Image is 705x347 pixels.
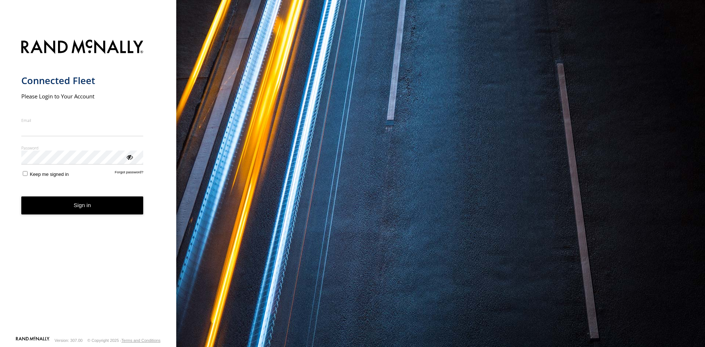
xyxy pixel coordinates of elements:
a: Visit our Website [16,337,50,344]
label: Password [21,145,144,151]
span: Keep me signed in [30,171,69,177]
div: ViewPassword [126,153,133,160]
button: Sign in [21,196,144,214]
h1: Connected Fleet [21,75,144,87]
h2: Please Login to Your Account [21,93,144,100]
label: Email [21,118,144,123]
img: Rand McNally [21,38,144,57]
form: main [21,35,155,336]
a: Forgot password? [115,170,144,177]
a: Terms and Conditions [122,338,160,343]
div: © Copyright 2025 - [87,338,160,343]
div: Version: 307.00 [55,338,83,343]
input: Keep me signed in [23,171,28,176]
